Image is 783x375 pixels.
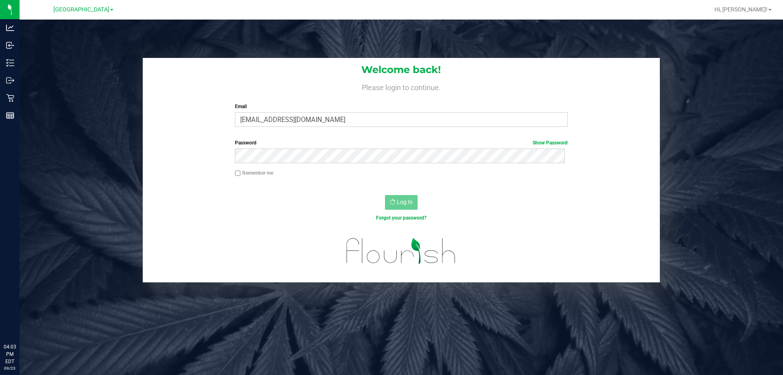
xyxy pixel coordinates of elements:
[714,6,768,13] span: Hi, [PERSON_NAME]!
[53,6,109,13] span: [GEOGRAPHIC_DATA]
[533,140,568,146] a: Show Password
[397,199,413,205] span: Log In
[143,82,660,91] h4: Please login to continue.
[6,41,14,49] inline-svg: Inbound
[385,195,418,210] button: Log In
[235,103,567,110] label: Email
[4,365,16,371] p: 09/23
[235,171,241,176] input: Remember me
[6,111,14,120] inline-svg: Reports
[376,215,427,221] a: Forgot your password?
[6,76,14,84] inline-svg: Outbound
[143,64,660,75] h1: Welcome back!
[235,140,257,146] span: Password
[336,230,466,272] img: flourish_logo.svg
[4,343,16,365] p: 04:03 PM EDT
[6,24,14,32] inline-svg: Analytics
[6,59,14,67] inline-svg: Inventory
[6,94,14,102] inline-svg: Retail
[235,169,273,177] label: Remember me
